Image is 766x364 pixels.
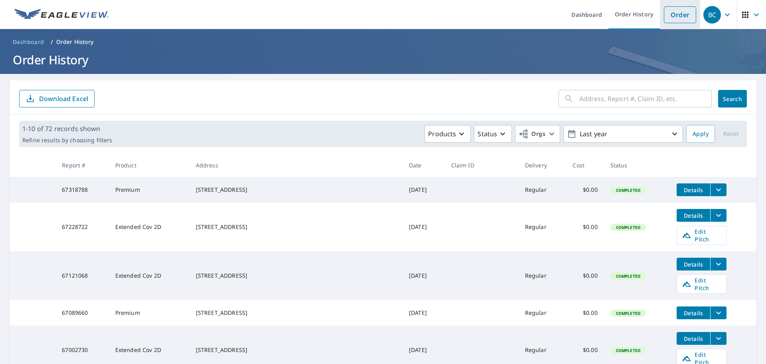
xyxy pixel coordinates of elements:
[519,153,567,177] th: Delivery
[39,94,88,103] p: Download Excel
[56,38,94,46] p: Order History
[519,129,545,139] span: Orgs
[611,187,645,193] span: Completed
[196,346,396,354] div: [STREET_ADDRESS]
[109,300,190,326] td: Premium
[478,129,497,139] p: Status
[55,177,109,203] td: 67318788
[22,124,112,133] p: 1-10 of 72 records shown
[682,276,721,292] span: Edit Pitch
[10,36,47,48] a: Dashboard
[681,335,705,342] span: Details
[563,125,683,143] button: Last year
[474,125,512,143] button: Status
[710,258,727,271] button: filesDropdownBtn-67121068
[196,186,396,194] div: [STREET_ADDRESS]
[725,95,740,103] span: Search
[196,223,396,231] div: [STREET_ADDRESS]
[579,88,712,110] input: Address, Report #, Claim ID, etc.
[566,153,604,177] th: Cost
[403,300,445,326] td: [DATE]
[681,186,705,194] span: Details
[611,348,645,353] span: Completed
[515,125,560,143] button: Orgs
[22,137,112,144] p: Refine results by choosing filters
[710,209,727,222] button: filesDropdownBtn-67228722
[403,177,445,203] td: [DATE]
[55,203,109,251] td: 67228722
[10,36,756,48] nav: breadcrumb
[428,129,456,139] p: Products
[566,300,604,326] td: $0.00
[566,251,604,300] td: $0.00
[14,9,109,21] img: EV Logo
[710,332,727,345] button: filesDropdownBtn-67002730
[13,38,44,46] span: Dashboard
[519,300,567,326] td: Regular
[51,37,53,47] li: /
[55,251,109,300] td: 67121068
[403,251,445,300] td: [DATE]
[55,153,109,177] th: Report #
[403,153,445,177] th: Date
[604,153,671,177] th: Status
[677,183,710,196] button: detailsBtn-67318788
[681,212,705,219] span: Details
[566,203,604,251] td: $0.00
[710,183,727,196] button: filesDropdownBtn-67318788
[196,272,396,280] div: [STREET_ADDRESS]
[677,226,727,245] a: Edit Pitch
[190,153,403,177] th: Address
[576,127,670,141] p: Last year
[519,177,567,203] td: Regular
[109,153,190,177] th: Product
[686,125,715,143] button: Apply
[10,52,756,68] h1: Order History
[424,125,471,143] button: Products
[611,310,645,316] span: Completed
[109,251,190,300] td: Extended Cov 2D
[677,306,710,319] button: detailsBtn-67089660
[196,309,396,317] div: [STREET_ADDRESS]
[710,306,727,319] button: filesDropdownBtn-67089660
[55,300,109,326] td: 67089660
[519,251,567,300] td: Regular
[682,228,721,243] span: Edit Pitch
[693,129,709,139] span: Apply
[403,203,445,251] td: [DATE]
[677,209,710,222] button: detailsBtn-67228722
[109,203,190,251] td: Extended Cov 2D
[703,6,721,24] div: BC
[445,153,519,177] th: Claim ID
[611,225,645,230] span: Completed
[109,177,190,203] td: Premium
[19,90,95,107] button: Download Excel
[677,332,710,345] button: detailsBtn-67002730
[611,273,645,279] span: Completed
[677,274,727,294] a: Edit Pitch
[664,6,696,23] a: Order
[681,309,705,317] span: Details
[718,90,747,107] button: Search
[677,258,710,271] button: detailsBtn-67121068
[681,261,705,268] span: Details
[566,177,604,203] td: $0.00
[519,203,567,251] td: Regular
